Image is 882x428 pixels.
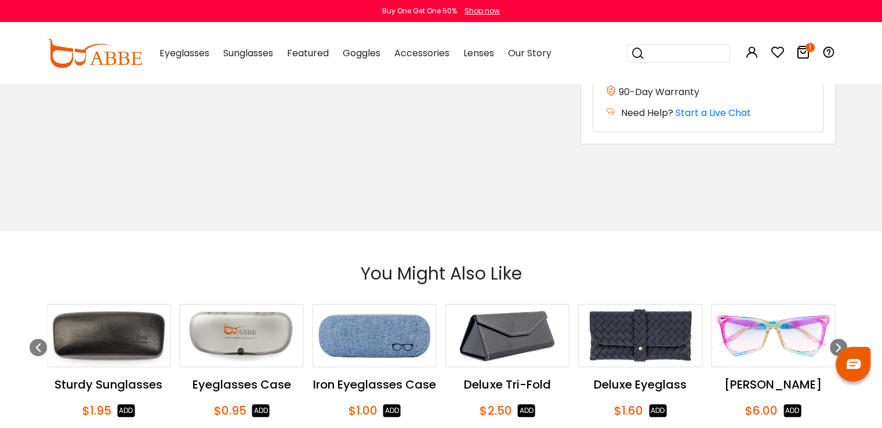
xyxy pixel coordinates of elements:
[180,304,304,367] a: Eyeglasses Case
[180,304,303,367] img: Eyeglasses Case
[46,304,170,367] a: Sturdy Sunglasses Case
[313,376,437,393] div: Iron Eyeglasses Case AB06401
[383,404,401,417] button: ADD
[463,46,494,60] span: Lenses
[676,106,751,119] a: Start a Live Chat
[517,404,535,417] button: ADD
[343,46,380,60] span: Goggles
[783,404,801,417] button: ADD
[445,304,569,367] a: Deluxe Tri-Fold Eyeglass Case AB01402
[508,46,551,60] span: Our Story
[46,304,170,419] div: 16 / 53
[252,404,270,417] button: ADD
[394,46,449,60] span: Accessories
[459,6,500,16] a: Shop now
[382,6,457,16] div: Buy One Get One 50%
[223,46,273,60] span: Sunglasses
[46,376,170,393] div: Sturdy Sunglasses Case
[313,304,437,419] div: 18 / 53
[579,304,702,367] img: Deluxe Eyeglass Case AB06002
[796,48,810,61] a: 1
[82,402,111,419] span: $1.95
[621,106,673,119] span: Need Help?
[349,402,378,419] span: $1.00
[830,339,847,356] div: Next slide
[214,402,246,419] span: $0.95
[805,43,815,52] i: 1
[605,84,811,99] div: 90-Day Warranty
[313,304,437,367] a: Iron Eyeglasses Case AB06401
[445,304,569,419] div: 19 / 53
[180,376,304,393] div: Eyeglasses Case
[480,402,511,419] span: $2.50
[47,39,142,68] img: abbeglasses.com
[649,404,666,417] button: ADD
[159,46,209,60] span: Eyeglasses
[180,304,304,419] div: 17 / 53
[847,359,861,369] img: chat
[47,304,170,367] img: Sturdy Sunglasses Case
[711,376,835,393] div: [PERSON_NAME]
[287,46,329,60] span: Featured
[711,304,835,419] div: 21 / 53
[578,376,702,393] div: Deluxe Eyeglass Case AB06002
[446,304,569,367] img: Deluxe Tri-Fold Eyeglass Case AB01402
[445,376,569,393] div: Deluxe Tri-Fold Eyeglass Case AB01402
[578,304,702,367] a: Deluxe Eyeglass Case AB06002
[614,402,643,419] span: $1.60
[117,404,135,417] button: ADD
[464,6,500,16] div: Shop now
[711,304,835,367] a: Marlena
[578,304,702,419] div: 20 / 53
[313,304,436,367] img: Iron Eyeglasses Case AB06401
[745,402,778,419] span: $6.00
[712,304,834,367] img: Marlena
